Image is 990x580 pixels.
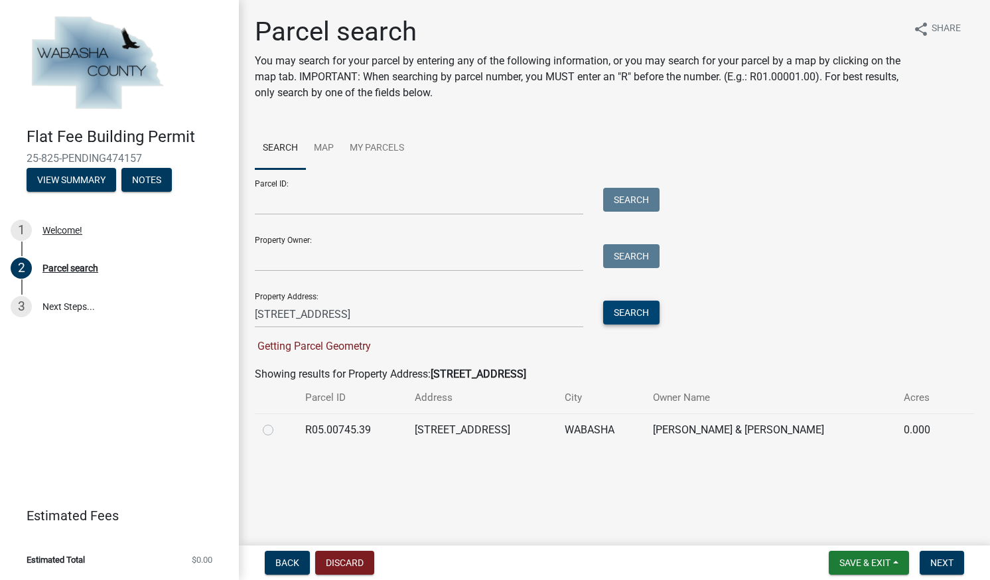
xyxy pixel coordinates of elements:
td: 0.000 [896,413,953,446]
wm-modal-confirm: Notes [121,175,172,186]
a: Map [306,127,342,170]
button: Next [920,551,964,575]
div: 2 [11,257,32,279]
div: Parcel search [42,263,98,273]
h1: Parcel search [255,16,902,48]
span: Next [930,557,954,568]
td: WABASHA [557,413,645,446]
button: View Summary [27,168,116,192]
th: City [557,382,645,413]
span: Back [275,557,299,568]
td: R05.00745.39 [297,413,407,446]
span: 25-825-PENDING474157 [27,152,212,165]
button: shareShare [902,16,971,42]
span: Estimated Total [27,555,85,564]
div: 3 [11,296,32,317]
a: Search [255,127,306,170]
span: $0.00 [192,555,212,564]
p: You may search for your parcel by entering any of the following information, or you may search fo... [255,53,902,101]
th: Address [407,382,556,413]
button: Back [265,551,310,575]
th: Parcel ID [297,382,407,413]
i: share [913,21,929,37]
button: Search [603,301,660,325]
span: Save & Exit [839,557,890,568]
th: Owner Name [645,382,896,413]
button: Search [603,244,660,268]
a: Estimated Fees [11,502,218,529]
h4: Flat Fee Building Permit [27,127,228,147]
button: Notes [121,168,172,192]
img: Wabasha County, Minnesota [27,14,167,113]
button: Save & Exit [829,551,909,575]
div: 1 [11,220,32,241]
span: Share [932,21,961,37]
button: Discard [315,551,374,575]
div: Showing results for Property Address: [255,366,974,382]
td: [PERSON_NAME] & [PERSON_NAME] [645,413,896,446]
span: Getting Parcel Geometry [255,340,371,352]
strong: [STREET_ADDRESS] [431,368,526,380]
a: My Parcels [342,127,412,170]
td: [STREET_ADDRESS] [407,413,556,446]
th: Acres [896,382,953,413]
button: Search [603,188,660,212]
wm-modal-confirm: Summary [27,175,116,186]
div: Welcome! [42,226,82,235]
